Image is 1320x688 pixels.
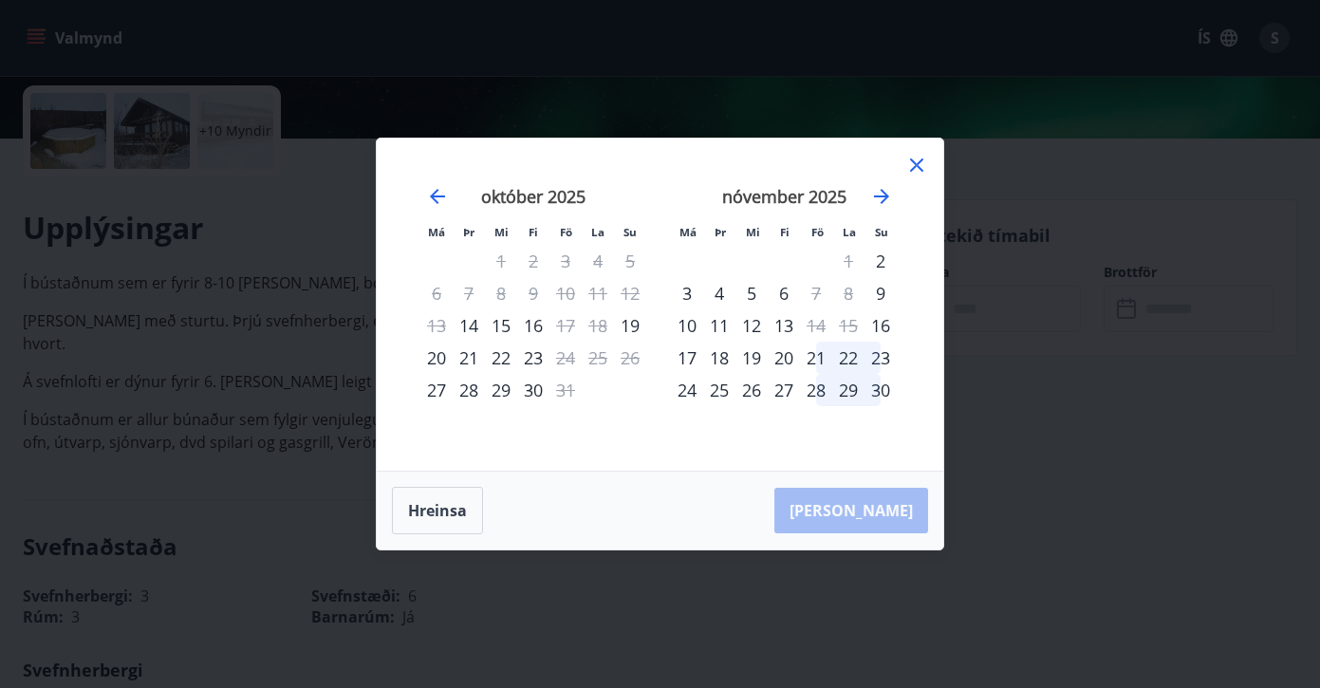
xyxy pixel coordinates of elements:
[420,309,453,342] td: Not available. mánudagur, 13. október 2025
[703,374,735,406] div: 25
[485,342,517,374] td: Choose miðvikudagur, 22. október 2025 as your check-in date. It’s available.
[517,309,549,342] div: 16
[703,277,735,309] div: 4
[865,374,897,406] div: 30
[671,374,703,406] div: 24
[703,342,735,374] td: Choose þriðjudagur, 18. nóvember 2025 as your check-in date. It’s available.
[703,342,735,374] div: 18
[832,342,865,374] div: 22
[453,277,485,309] td: Not available. þriðjudagur, 7. október 2025
[428,225,445,239] small: Má
[865,245,897,277] div: Aðeins innritun í boði
[865,374,897,406] td: Choose sunnudagur, 30. nóvember 2025 as your check-in date. It’s available.
[735,277,768,309] td: Choose miðvikudagur, 5. nóvember 2025 as your check-in date. It’s available.
[517,277,549,309] td: Not available. fimmtudagur, 9. október 2025
[800,342,832,374] div: 21
[582,309,614,342] td: Not available. laugardagur, 18. október 2025
[494,225,509,239] small: Mi
[614,309,646,342] div: Aðeins innritun í boði
[420,374,453,406] td: Choose mánudagur, 27. október 2025 as your check-in date. It’s available.
[768,374,800,406] div: 27
[517,309,549,342] td: Choose fimmtudagur, 16. október 2025 as your check-in date. It’s available.
[865,277,897,309] td: Choose sunnudagur, 9. nóvember 2025 as your check-in date. It’s available.
[549,309,582,342] div: Aðeins útritun í boði
[735,309,768,342] div: 12
[768,342,800,374] td: Choose fimmtudagur, 20. nóvember 2025 as your check-in date. It’s available.
[529,225,538,239] small: Fi
[517,342,549,374] td: Choose fimmtudagur, 23. október 2025 as your check-in date. It’s available.
[485,342,517,374] div: 22
[671,309,703,342] td: Choose mánudagur, 10. nóvember 2025 as your check-in date. It’s available.
[735,374,768,406] td: Choose miðvikudagur, 26. nóvember 2025 as your check-in date. It’s available.
[420,277,453,309] td: Not available. mánudagur, 6. október 2025
[463,225,474,239] small: Þr
[865,342,897,374] div: 23
[800,342,832,374] td: Choose föstudagur, 21. nóvember 2025 as your check-in date. It’s available.
[679,225,697,239] small: Má
[420,374,453,406] div: Aðeins innritun í boði
[549,374,582,406] td: Not available. föstudagur, 31. október 2025
[671,309,703,342] div: 10
[800,309,832,342] td: Not available. föstudagur, 14. nóvember 2025
[400,161,920,448] div: Calendar
[832,277,865,309] td: Not available. laugardagur, 8. nóvember 2025
[832,342,865,374] td: Choose laugardagur, 22. nóvember 2025 as your check-in date. It’s available.
[832,245,865,277] td: Not available. laugardagur, 1. nóvember 2025
[582,342,614,374] td: Not available. laugardagur, 25. október 2025
[623,225,637,239] small: Su
[768,374,800,406] td: Choose fimmtudagur, 27. nóvember 2025 as your check-in date. It’s available.
[549,245,582,277] td: Not available. föstudagur, 3. október 2025
[614,309,646,342] td: Choose sunnudagur, 19. október 2025 as your check-in date. It’s available.
[549,374,582,406] div: Aðeins útritun í boði
[671,374,703,406] td: Choose mánudagur, 24. nóvember 2025 as your check-in date. It’s available.
[746,225,760,239] small: Mi
[800,277,832,309] td: Not available. föstudagur, 7. nóvember 2025
[549,342,582,374] td: Not available. föstudagur, 24. október 2025
[715,225,726,239] small: Þr
[800,277,832,309] div: Aðeins útritun í boði
[671,277,703,309] div: 3
[843,225,856,239] small: La
[865,277,897,309] div: Aðeins innritun í boði
[811,225,824,239] small: Fö
[517,374,549,406] div: 30
[481,185,586,208] strong: október 2025
[453,374,485,406] div: 28
[768,277,800,309] div: 6
[517,245,549,277] td: Not available. fimmtudagur, 2. október 2025
[722,185,846,208] strong: nóvember 2025
[865,309,897,342] div: Aðeins innritun í boði
[671,342,703,374] div: 17
[485,374,517,406] div: 29
[735,309,768,342] td: Choose miðvikudagur, 12. nóvember 2025 as your check-in date. It’s available.
[485,374,517,406] td: Choose miðvikudagur, 29. október 2025 as your check-in date. It’s available.
[865,309,897,342] td: Choose sunnudagur, 16. nóvember 2025 as your check-in date. It’s available.
[614,277,646,309] td: Not available. sunnudagur, 12. október 2025
[735,277,768,309] div: 5
[453,309,485,342] td: Choose þriðjudagur, 14. október 2025 as your check-in date. It’s available.
[703,277,735,309] td: Choose þriðjudagur, 4. nóvember 2025 as your check-in date. It’s available.
[453,374,485,406] td: Choose þriðjudagur, 28. október 2025 as your check-in date. It’s available.
[832,309,865,342] td: Not available. laugardagur, 15. nóvember 2025
[703,374,735,406] td: Choose þriðjudagur, 25. nóvember 2025 as your check-in date. It’s available.
[614,342,646,374] td: Not available. sunnudagur, 26. október 2025
[582,245,614,277] td: Not available. laugardagur, 4. október 2025
[768,277,800,309] td: Choose fimmtudagur, 6. nóvember 2025 as your check-in date. It’s available.
[517,374,549,406] td: Choose fimmtudagur, 30. október 2025 as your check-in date. It’s available.
[549,277,582,309] td: Not available. föstudagur, 10. október 2025
[800,309,832,342] div: Aðeins útritun í boði
[865,342,897,374] td: Choose sunnudagur, 23. nóvember 2025 as your check-in date. It’s available.
[591,225,604,239] small: La
[614,245,646,277] td: Not available. sunnudagur, 5. október 2025
[671,277,703,309] td: Choose mánudagur, 3. nóvember 2025 as your check-in date. It’s available.
[735,342,768,374] td: Choose miðvikudagur, 19. nóvember 2025 as your check-in date. It’s available.
[517,342,549,374] div: 23
[703,309,735,342] div: 11
[485,309,517,342] td: Choose miðvikudagur, 15. október 2025 as your check-in date. It’s available.
[875,225,888,239] small: Su
[549,309,582,342] td: Not available. föstudagur, 17. október 2025
[485,245,517,277] td: Not available. miðvikudagur, 1. október 2025
[870,185,893,208] div: Move forward to switch to the next month.
[671,342,703,374] td: Choose mánudagur, 17. nóvember 2025 as your check-in date. It’s available.
[453,309,485,342] div: Aðeins innritun í boði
